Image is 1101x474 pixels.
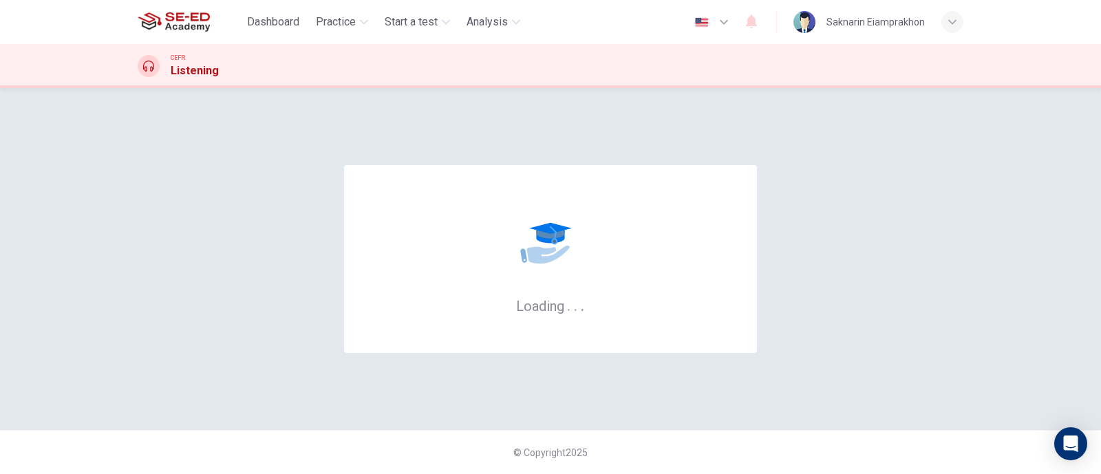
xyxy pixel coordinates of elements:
[385,14,438,30] span: Start a test
[793,11,815,33] img: Profile picture
[242,10,305,34] button: Dashboard
[247,14,299,30] span: Dashboard
[467,14,508,30] span: Analysis
[1054,427,1087,460] div: Open Intercom Messenger
[379,10,456,34] button: Start a test
[310,10,374,34] button: Practice
[826,14,925,30] div: Saknarin Eiamprakhon
[580,293,585,316] h6: .
[516,297,585,314] h6: Loading
[693,17,710,28] img: en
[461,10,526,34] button: Analysis
[513,447,588,458] span: © Copyright 2025
[171,63,219,79] h1: Listening
[171,53,185,63] span: CEFR
[138,8,210,36] img: SE-ED Academy logo
[316,14,356,30] span: Practice
[573,293,578,316] h6: .
[566,293,571,316] h6: .
[138,8,242,36] a: SE-ED Academy logo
